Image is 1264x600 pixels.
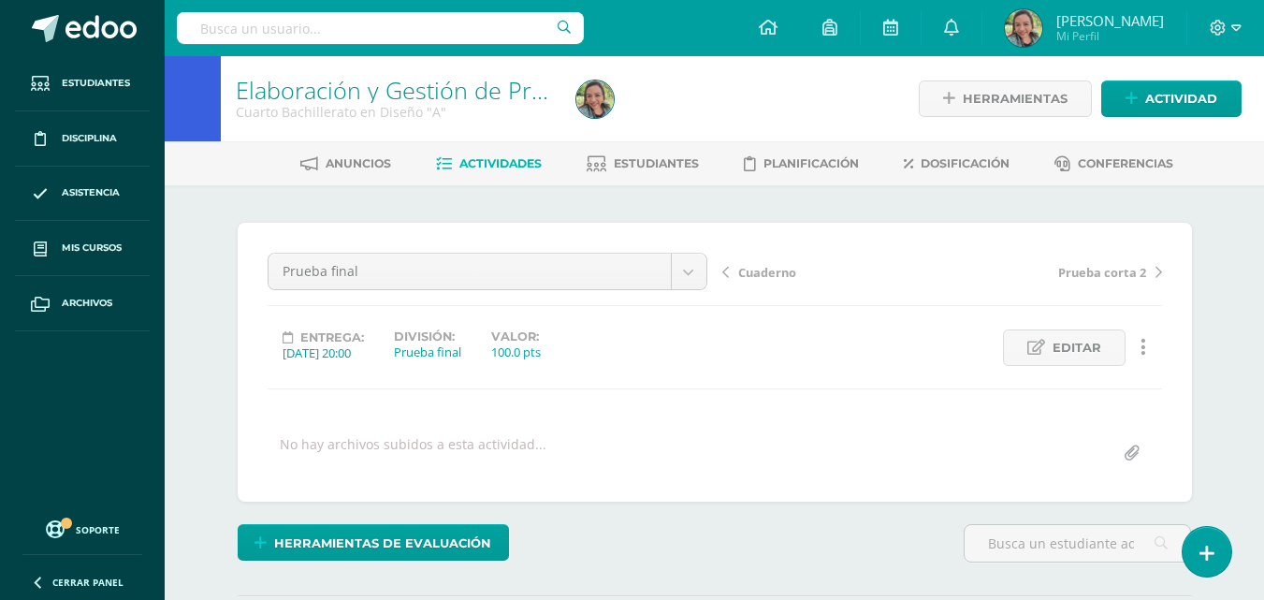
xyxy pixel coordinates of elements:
a: Planificación [744,149,859,179]
div: [DATE] 20:00 [283,344,364,361]
span: Mi Perfil [1056,28,1164,44]
span: Cuaderno [738,264,796,281]
span: Anuncios [326,156,391,170]
div: 100.0 pts [491,344,541,360]
img: 125d6587ac5afceeb0a154d7bf529833.png [576,80,614,118]
span: Herramientas [963,81,1068,116]
label: División: [394,329,461,344]
span: Cerrar panel [52,576,123,589]
a: Elaboración y Gestión de Proyectos [236,74,614,106]
span: [PERSON_NAME] [1056,11,1164,30]
span: Actividades [459,156,542,170]
a: Soporte [22,516,142,541]
a: Disciplina [15,111,150,167]
span: Disciplina [62,131,117,146]
div: Cuarto Bachillerato en Diseño 'A' [236,103,554,121]
a: Archivos [15,276,150,331]
a: Anuncios [300,149,391,179]
span: Estudiantes [614,156,699,170]
span: Actividad [1145,81,1217,116]
span: Editar [1053,330,1101,365]
a: Dosificación [904,149,1010,179]
span: Dosificación [921,156,1010,170]
a: Prueba final [269,254,706,289]
input: Busca un estudiante aquí... [965,525,1190,562]
div: Prueba final [394,344,461,360]
a: Herramientas de evaluación [238,524,509,561]
a: Actividad [1101,80,1242,117]
span: Estudiantes [62,76,130,91]
a: Herramientas [919,80,1092,117]
div: No hay archivos subidos a esta actividad... [280,435,546,472]
a: Mis cursos [15,221,150,276]
input: Busca un usuario... [177,12,584,44]
span: Archivos [62,296,112,311]
span: Prueba corta 2 [1058,264,1146,281]
a: Prueba corta 2 [942,262,1162,281]
h1: Elaboración y Gestión de Proyectos [236,77,554,103]
span: Herramientas de evaluación [274,526,491,561]
img: 125d6587ac5afceeb0a154d7bf529833.png [1005,9,1042,47]
a: Conferencias [1054,149,1173,179]
a: Actividades [436,149,542,179]
span: Conferencias [1078,156,1173,170]
span: Planificación [763,156,859,170]
a: Estudiantes [587,149,699,179]
span: Entrega: [300,330,364,344]
span: Asistencia [62,185,120,200]
span: Soporte [76,523,120,536]
a: Estudiantes [15,56,150,111]
a: Asistencia [15,167,150,222]
label: Valor: [491,329,541,344]
span: Prueba final [283,254,657,289]
a: Cuaderno [722,262,942,281]
span: Mis cursos [62,241,122,256]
